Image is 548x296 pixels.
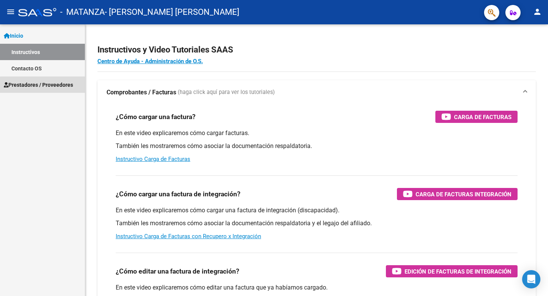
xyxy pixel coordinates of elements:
span: Inicio [4,32,23,40]
a: Instructivo Carga de Facturas con Recupero x Integración [116,233,261,240]
a: Centro de Ayuda - Administración de O.S. [97,58,203,65]
div: Open Intercom Messenger [522,270,540,288]
mat-icon: person [533,7,542,16]
mat-icon: menu [6,7,15,16]
span: Edición de Facturas de integración [405,267,511,276]
h2: Instructivos y Video Tutoriales SAAS [97,43,536,57]
p: También les mostraremos cómo asociar la documentación respaldatoria. [116,142,518,150]
a: Instructivo Carga de Facturas [116,156,190,162]
span: Carga de Facturas Integración [416,189,511,199]
h3: ¿Cómo cargar una factura de integración? [116,189,241,199]
p: En este video explicaremos cómo cargar facturas. [116,129,518,137]
h3: ¿Cómo editar una factura de integración? [116,266,239,277]
strong: Comprobantes / Facturas [107,88,176,97]
span: Carga de Facturas [454,112,511,122]
span: - MATANZA [60,4,105,21]
h3: ¿Cómo cargar una factura? [116,111,196,122]
button: Carga de Facturas Integración [397,188,518,200]
p: También les mostraremos cómo asociar la documentación respaldatoria y el legajo del afiliado. [116,219,518,228]
span: (haga click aquí para ver los tutoriales) [178,88,275,97]
span: Prestadores / Proveedores [4,81,73,89]
p: En este video explicaremos cómo cargar una factura de integración (discapacidad). [116,206,518,215]
span: - [PERSON_NAME] [PERSON_NAME] [105,4,239,21]
button: Carga de Facturas [435,111,518,123]
button: Edición de Facturas de integración [386,265,518,277]
mat-expansion-panel-header: Comprobantes / Facturas (haga click aquí para ver los tutoriales) [97,80,536,105]
p: En este video explicaremos cómo editar una factura que ya habíamos cargado. [116,283,518,292]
